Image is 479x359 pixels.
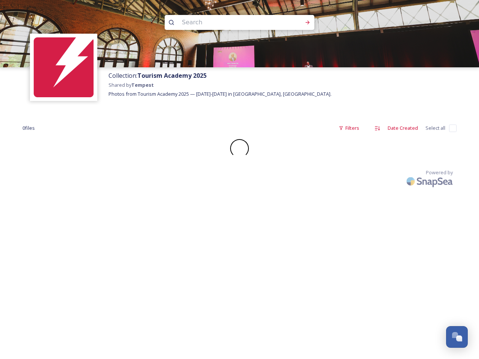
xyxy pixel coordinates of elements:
img: tempest-red-icon-rounded.png [34,37,94,97]
span: Photos from Tourism Academy 2025 — [DATE]-[DATE] in [GEOGRAPHIC_DATA], [GEOGRAPHIC_DATA]. [109,90,332,97]
div: Date Created [384,121,422,135]
strong: Tourism Academy 2025 [137,71,207,80]
span: Select all [425,125,445,132]
strong: Tempest [131,82,154,88]
span: 0 file s [22,125,35,132]
button: Open Chat [446,326,468,348]
span: Shared by [109,82,154,88]
img: SnapSea Logo [404,172,457,190]
div: Filters [335,121,363,135]
span: Powered by [426,169,453,176]
span: Collection: [109,71,207,80]
input: Search [178,14,281,31]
